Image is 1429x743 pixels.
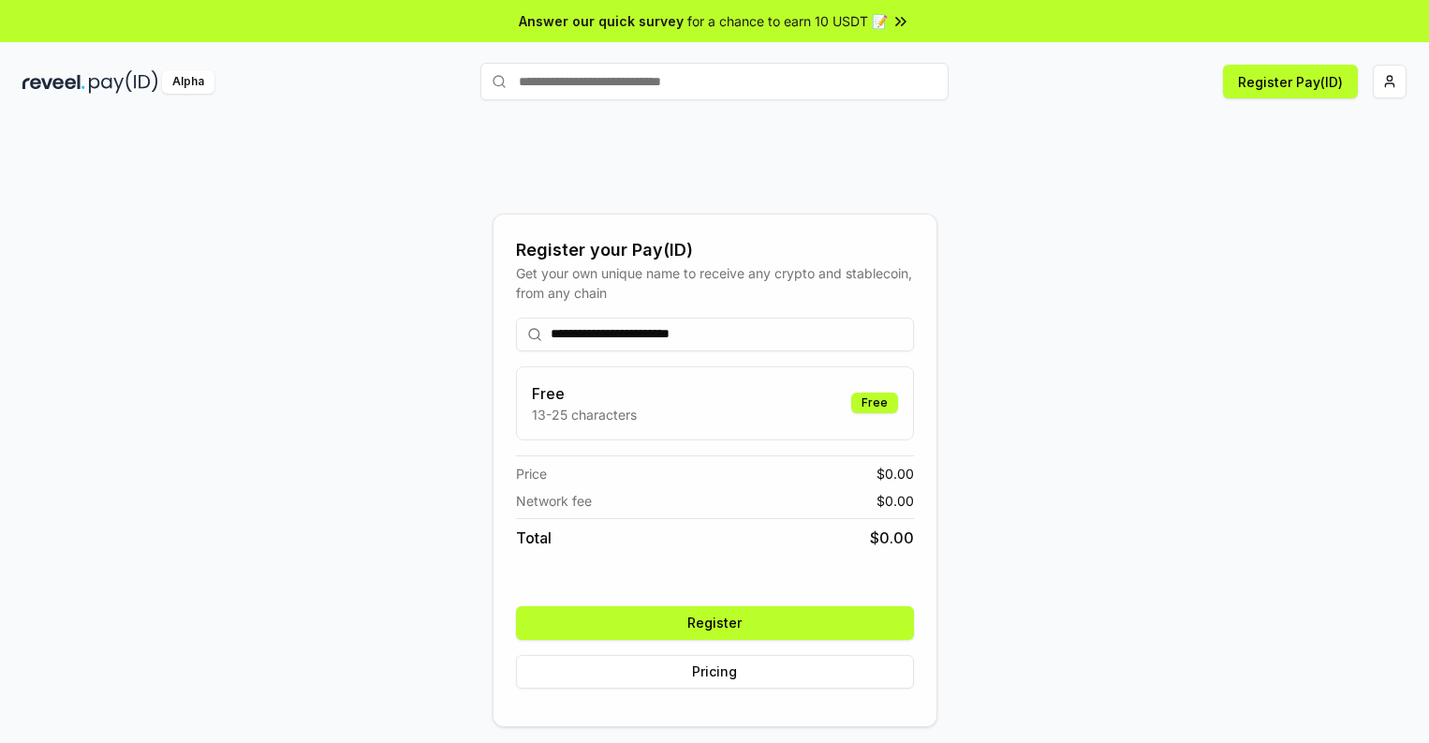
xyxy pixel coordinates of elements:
[516,237,914,263] div: Register your Pay(ID)
[516,263,914,303] div: Get your own unique name to receive any crypto and stablecoin, from any chain
[516,606,914,640] button: Register
[877,464,914,483] span: $ 0.00
[532,382,637,405] h3: Free
[851,393,898,413] div: Free
[687,11,888,31] span: for a chance to earn 10 USDT 📝
[516,527,552,549] span: Total
[532,405,637,424] p: 13-25 characters
[519,11,684,31] span: Answer our quick survey
[162,70,214,94] div: Alpha
[89,70,158,94] img: pay_id
[22,70,85,94] img: reveel_dark
[877,491,914,511] span: $ 0.00
[1223,65,1358,98] button: Register Pay(ID)
[516,464,547,483] span: Price
[516,491,592,511] span: Network fee
[870,527,914,549] span: $ 0.00
[516,655,914,689] button: Pricing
